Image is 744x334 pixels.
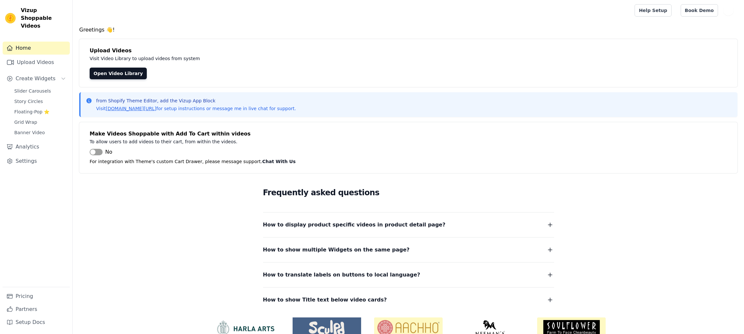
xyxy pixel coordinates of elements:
p: from Shopify Theme Editor, add the Vizup App Block [96,97,296,104]
img: Vizup [5,13,16,23]
a: Settings [3,155,70,168]
button: Chat With Us [262,158,296,165]
span: Banner Video [14,129,45,136]
a: Book Demo [681,4,718,17]
span: Slider Carousels [14,88,51,94]
p: Visit Video Library to upload videos from system [90,55,381,62]
h4: Greetings 👋! [79,26,738,34]
button: How to show multiple Widgets on the same page? [263,245,554,254]
p: To allow users to add videos to their cart, from within the videos. [90,138,381,146]
a: Analytics [3,140,70,153]
span: Floating-Pop ⭐ [14,109,49,115]
a: Story Circles [10,97,70,106]
button: How to show Title text below video cards? [263,295,554,304]
a: Setup Docs [3,316,70,329]
span: No [105,148,112,156]
a: Upload Videos [3,56,70,69]
span: Grid Wrap [14,119,37,125]
span: How to translate labels on buttons to local language? [263,270,420,279]
h4: Upload Videos [90,47,727,55]
a: Floating-Pop ⭐ [10,107,70,116]
a: Pricing [3,290,70,303]
p: Visit for setup instructions or message me in live chat for support. [96,105,296,112]
h2: Frequently asked questions [263,186,554,199]
span: How to display product specific videos in product detail page? [263,220,446,229]
span: Create Widgets [16,75,56,83]
button: How to display product specific videos in product detail page? [263,220,554,229]
a: Open Video Library [90,68,147,79]
button: No [90,148,112,156]
a: Slider Carousels [10,86,70,96]
span: Vizup Shoppable Videos [21,6,67,30]
button: Create Widgets [3,72,70,85]
a: Partners [3,303,70,316]
button: How to translate labels on buttons to local language? [263,270,554,279]
p: For integration with Theme's custom Cart Drawer, please message support. [90,158,727,165]
span: How to show multiple Widgets on the same page? [263,245,410,254]
span: How to show Title text below video cards? [263,295,387,304]
a: Home [3,42,70,55]
h4: Make Videos Shoppable with Add To Cart within videos [90,130,727,138]
a: Banner Video [10,128,70,137]
a: Help Setup [635,4,671,17]
a: Grid Wrap [10,118,70,127]
span: Story Circles [14,98,43,105]
a: [DOMAIN_NAME][URL] [106,106,157,111]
